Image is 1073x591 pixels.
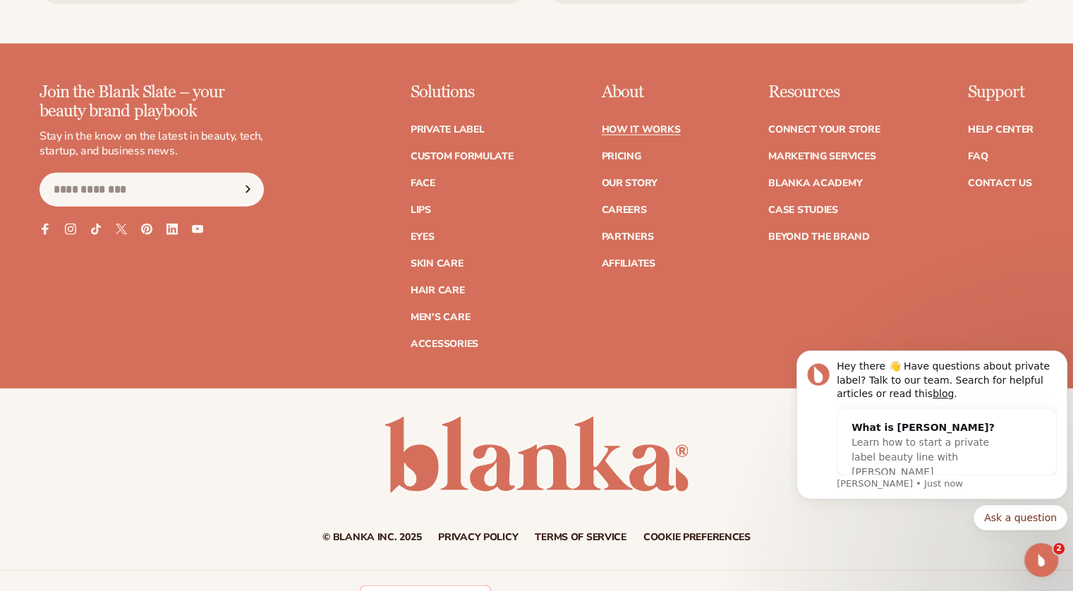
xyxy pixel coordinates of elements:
small: © Blanka Inc. 2025 [322,530,421,544]
p: Stay in the know on the latest in beauty, tech, startup, and business news. [40,129,264,159]
a: Cookie preferences [643,532,751,542]
a: Help Center [968,125,1033,135]
a: Custom formulate [411,152,514,162]
a: Contact Us [968,178,1031,188]
iframe: Intercom notifications message [791,305,1073,553]
span: 2 [1053,543,1065,554]
a: Skin Care [411,259,463,269]
a: Eyes [411,232,435,242]
a: Blanka Academy [768,178,862,188]
a: Marketing services [768,152,875,162]
p: About [601,83,680,102]
a: Careers [601,205,646,215]
button: Subscribe [232,173,263,207]
a: Connect your store [768,125,880,135]
iframe: Intercom live chat [1024,543,1058,577]
p: Resources [768,83,880,102]
p: Support [968,83,1033,102]
p: Join the Blank Slate – your beauty brand playbook [40,83,264,121]
a: Case Studies [768,205,838,215]
a: Lips [411,205,431,215]
a: Private label [411,125,484,135]
a: Our Story [601,178,657,188]
a: Face [411,178,435,188]
a: Partners [601,232,653,242]
a: Terms of service [535,532,626,542]
a: Affiliates [601,259,655,269]
p: Solutions [411,83,514,102]
a: Beyond the brand [768,232,870,242]
a: Hair Care [411,286,464,295]
a: Pricing [601,152,641,162]
a: Accessories [411,339,478,349]
a: Privacy policy [438,532,518,542]
a: Men's Care [411,312,470,322]
a: FAQ [968,152,988,162]
a: How It Works [601,125,680,135]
